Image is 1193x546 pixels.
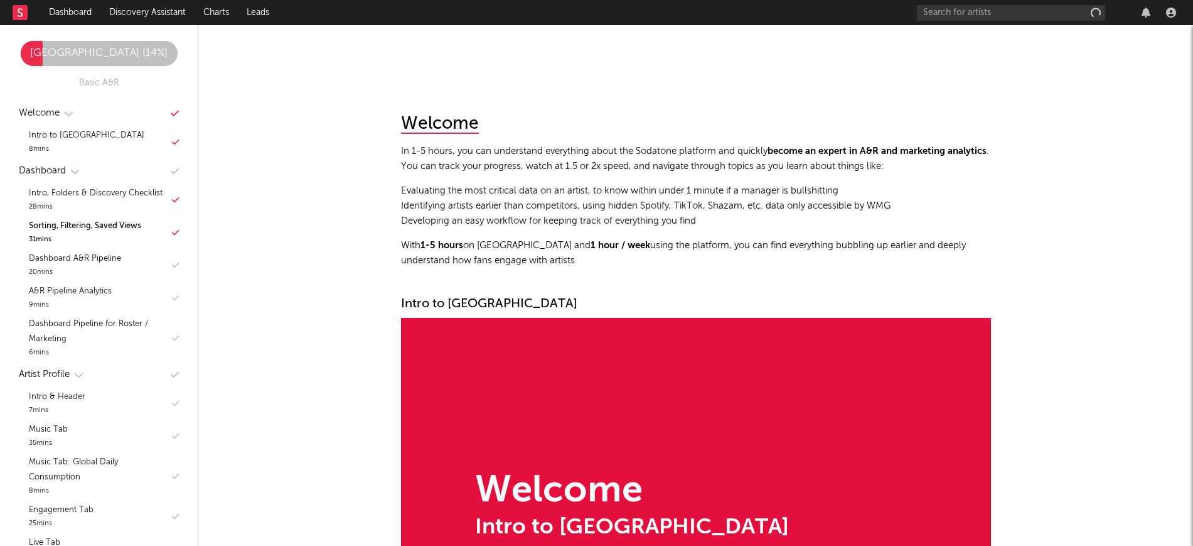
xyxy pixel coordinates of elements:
[29,503,94,518] div: Engagement Tab
[29,299,112,312] div: 9 mins
[29,186,163,201] div: Intro, Folders & Discovery Checklist
[29,455,169,485] div: Music Tab: Global Daily Consumption
[768,146,987,156] strong: become an expert in A&R and marketing analytics
[29,422,68,437] div: Music Tab
[29,251,121,266] div: Dashboard A&R Pipeline
[29,485,169,498] div: 8 mins
[420,241,463,250] strong: 1-5 hours
[401,297,991,312] div: Intro to [GEOGRAPHIC_DATA]
[29,219,141,234] div: Sorting, Filtering, Saved Views
[29,317,169,347] div: Dashboard Pipeline for Roster / Marketing
[401,199,991,214] li: Identifying artists earlier than competitors, using hidden Spotify, TikTok, Shazam, etc. data onl...
[475,516,789,538] div: Intro to [GEOGRAPHIC_DATA]
[29,128,144,143] div: Intro to [GEOGRAPHIC_DATA]
[29,390,85,405] div: Intro & Header
[79,75,119,90] div: Basic A&R
[29,405,85,417] div: 7 mins
[19,367,70,382] div: Artist Profile
[29,518,94,530] div: 25 mins
[401,238,991,268] p: With on [GEOGRAPHIC_DATA] and using the platform, you can find everything bubbling up earlier and...
[401,144,991,174] p: In 1-5 hours, you can understand everything about the Sodatone platform and quickly . You can tra...
[475,472,789,510] div: Welcome
[917,5,1105,21] input: Search for artists
[29,347,169,359] div: 6 mins
[401,214,991,229] li: Developing an easy workflow for keeping track of everything you find
[29,266,121,279] div: 20 mins
[19,163,66,178] div: Dashboard
[591,241,650,250] strong: 1 hour / week
[19,106,60,121] div: Welcome
[29,437,68,450] div: 35 mins
[29,201,163,214] div: 28 mins
[401,183,991,199] li: Evaluating the most critical data on an artist, to know within under 1 minute if a manager is bul...
[29,143,144,156] div: 8 mins
[29,284,112,299] div: A&R Pipeline Analytics
[29,234,141,246] div: 31 mins
[21,46,178,61] div: [GEOGRAPHIC_DATA] ( 14 %)
[401,115,479,134] div: Welcome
